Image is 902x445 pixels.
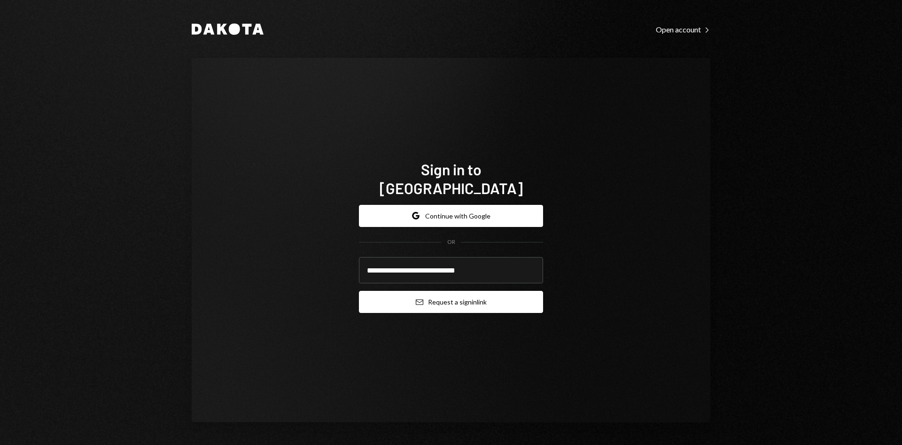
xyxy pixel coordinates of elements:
[656,24,710,34] a: Open account
[359,205,543,227] button: Continue with Google
[656,25,710,34] div: Open account
[447,238,455,246] div: OR
[359,160,543,197] h1: Sign in to [GEOGRAPHIC_DATA]
[359,291,543,313] button: Request a signinlink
